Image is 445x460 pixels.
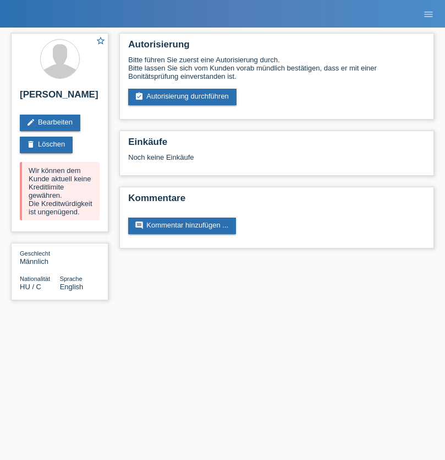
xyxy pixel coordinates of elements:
[20,115,80,131] a: editBearbeiten
[96,36,106,47] a: star_border
[20,249,60,266] div: Männlich
[128,193,425,209] h2: Kommentare
[96,36,106,46] i: star_border
[20,89,100,106] h2: [PERSON_NAME]
[128,137,425,153] h2: Einkäufe
[20,137,73,153] a: deleteLöschen
[20,162,100,220] div: Wir können dem Kunde aktuell keine Kreditlimite gewähren. Die Kreditwürdigkeit ist ungenügend.
[135,92,144,101] i: assignment_turned_in
[128,218,236,234] a: commentKommentar hinzufügen ...
[128,39,425,56] h2: Autorisierung
[20,250,50,257] span: Geschlecht
[20,283,41,291] span: Ungarn / C / 01.03.2021
[128,56,425,80] div: Bitte führen Sie zuerst eine Autorisierung durch. Bitte lassen Sie sich vom Kunden vorab mündlich...
[26,118,35,127] i: edit
[128,89,237,105] a: assignment_turned_inAutorisierung durchführen
[417,10,439,17] a: menu
[60,283,84,291] span: English
[20,275,50,282] span: Nationalität
[423,9,434,20] i: menu
[26,140,35,149] i: delete
[128,153,425,170] div: Noch keine Einkäufe
[60,275,83,282] span: Sprache
[135,221,144,230] i: comment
